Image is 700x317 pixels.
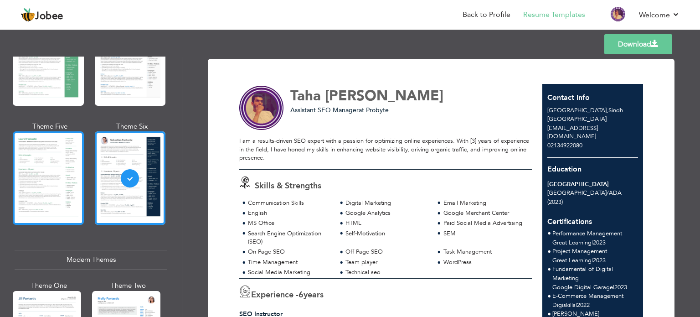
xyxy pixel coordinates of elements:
[547,115,607,123] span: [GEOGRAPHIC_DATA]
[611,7,625,21] img: Profile Img
[248,209,331,218] div: English
[345,248,429,256] div: Off Page SEO
[21,8,63,22] a: Jobee
[592,239,593,247] span: |
[248,229,331,246] div: Search Engine Optimization (SEO)
[547,189,622,197] span: [GEOGRAPHIC_DATA] ADA
[248,268,331,277] div: Social Media Marketing
[345,229,429,238] div: Self-Motivation
[443,248,527,256] div: Task Management
[463,10,510,20] a: Back to Profile
[97,122,168,131] div: Theme Six
[255,180,321,192] span: Skills & Strengths
[299,289,324,301] label: years
[248,219,331,228] div: MS Office
[290,86,321,105] span: Taha
[239,86,284,130] img: No image
[443,219,527,228] div: Paid Social Media Advertising
[547,106,607,114] span: [GEOGRAPHIC_DATA]
[552,292,623,300] span: E-Commerce Management
[345,209,429,218] div: Google Analytics
[239,137,532,162] p: I am a results-driven SEO expert with a passion for optimizing online experiences. With [3] years...
[345,268,429,277] div: Technical seo
[552,283,638,292] p: Google Digital Garage 2023
[547,180,638,189] div: [GEOGRAPHIC_DATA]
[547,93,590,103] span: Contact Info
[523,10,585,20] a: Resume Templates
[552,265,613,282] span: Fundamental of Digital Marketing
[547,124,598,141] span: [EMAIL_ADDRESS][DOMAIN_NAME]
[15,281,83,291] div: Theme One
[552,256,638,265] p: Great Learning 2023
[15,250,167,270] div: Modern Themes
[604,34,672,54] a: Download
[613,283,614,291] span: |
[592,256,593,265] span: |
[576,301,577,309] span: |
[443,199,527,208] div: Email Marketing
[325,86,443,105] span: [PERSON_NAME]
[547,210,592,227] span: Certifications
[94,281,162,291] div: Theme Two
[248,199,331,208] div: Communication Skills
[547,198,563,206] span: (2023)
[345,219,429,228] div: HTML
[552,239,622,248] p: Great Learning 2023
[552,301,638,310] p: Digiskills 2022
[542,106,643,123] div: Sindh
[248,258,331,267] div: Time Management
[443,258,527,267] div: WordPress
[251,289,299,301] span: Experience -
[552,229,622,238] span: Performance Management
[547,141,582,150] span: 02134922080
[248,248,331,256] div: On Page SEO
[443,229,527,238] div: SEM
[607,189,609,197] span: /
[15,122,86,131] div: Theme Five
[345,199,429,208] div: Digital Marketing
[639,10,679,21] a: Welcome
[345,258,429,267] div: Team player
[552,247,607,255] span: Project Management
[607,106,608,114] span: ,
[290,106,359,114] span: Assistant SEO Manager
[35,11,63,21] span: Jobee
[359,106,389,114] span: at Probyte
[443,209,527,218] div: Google Merchant Center
[547,164,582,174] span: Education
[299,289,304,301] span: 6
[21,8,35,22] img: jobee.io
